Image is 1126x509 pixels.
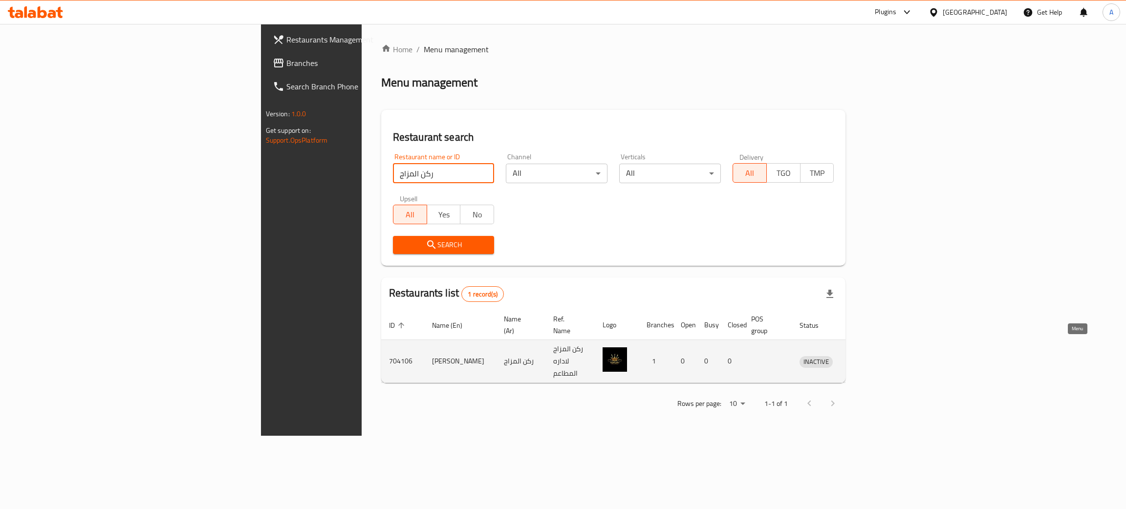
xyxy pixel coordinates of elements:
[733,163,767,183] button: All
[464,208,490,222] span: No
[603,347,627,372] img: Roken ElMazak
[427,205,461,224] button: Yes
[381,43,846,55] nav: breadcrumb
[844,310,878,340] th: Action
[381,75,477,90] h2: Menu management
[397,208,423,222] span: All
[291,107,306,120] span: 1.0.0
[393,164,495,183] input: Search for restaurant name or ID..
[720,310,743,340] th: Closed
[764,398,788,410] p: 1-1 of 1
[461,286,504,302] div: Total records count
[639,340,673,383] td: 1
[265,75,449,98] a: Search Branch Phone
[424,43,489,55] span: Menu management
[266,134,328,147] a: Support.OpsPlatform
[800,356,833,368] div: INACTIVE
[400,195,418,202] label: Upsell
[506,164,607,183] div: All
[393,205,427,224] button: All
[619,164,721,183] div: All
[389,286,504,302] h2: Restaurants list
[496,340,545,383] td: ركن المزاج
[286,34,441,45] span: Restaurants Management
[766,163,801,183] button: TGO
[401,239,487,251] span: Search
[265,51,449,75] a: Branches
[800,163,834,183] button: TMP
[545,340,595,383] td: ركن المزاج لاداره المطاعم
[1109,7,1113,18] span: A
[725,397,749,411] div: Rows per page:
[677,398,721,410] p: Rows per page:
[696,340,720,383] td: 0
[553,313,583,337] span: Ref. Name
[943,7,1007,18] div: [GEOGRAPHIC_DATA]
[771,166,797,180] span: TGO
[720,340,743,383] td: 0
[639,310,673,340] th: Branches
[696,310,720,340] th: Busy
[393,130,834,145] h2: Restaurant search
[286,57,441,69] span: Branches
[595,310,639,340] th: Logo
[389,319,408,331] span: ID
[804,166,830,180] span: TMP
[381,310,878,383] table: enhanced table
[800,319,831,331] span: Status
[875,6,896,18] div: Plugins
[460,205,494,224] button: No
[431,208,457,222] span: Yes
[818,282,842,306] div: Export file
[504,313,534,337] span: Name (Ar)
[393,236,495,254] button: Search
[265,28,449,51] a: Restaurants Management
[737,166,763,180] span: All
[432,319,475,331] span: Name (En)
[739,153,764,160] label: Delivery
[266,124,311,137] span: Get support on:
[462,290,503,299] span: 1 record(s)
[286,81,441,92] span: Search Branch Phone
[266,107,290,120] span: Version:
[751,313,780,337] span: POS group
[800,356,833,367] span: INACTIVE
[673,340,696,383] td: 0
[673,310,696,340] th: Open
[424,340,496,383] td: [PERSON_NAME]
